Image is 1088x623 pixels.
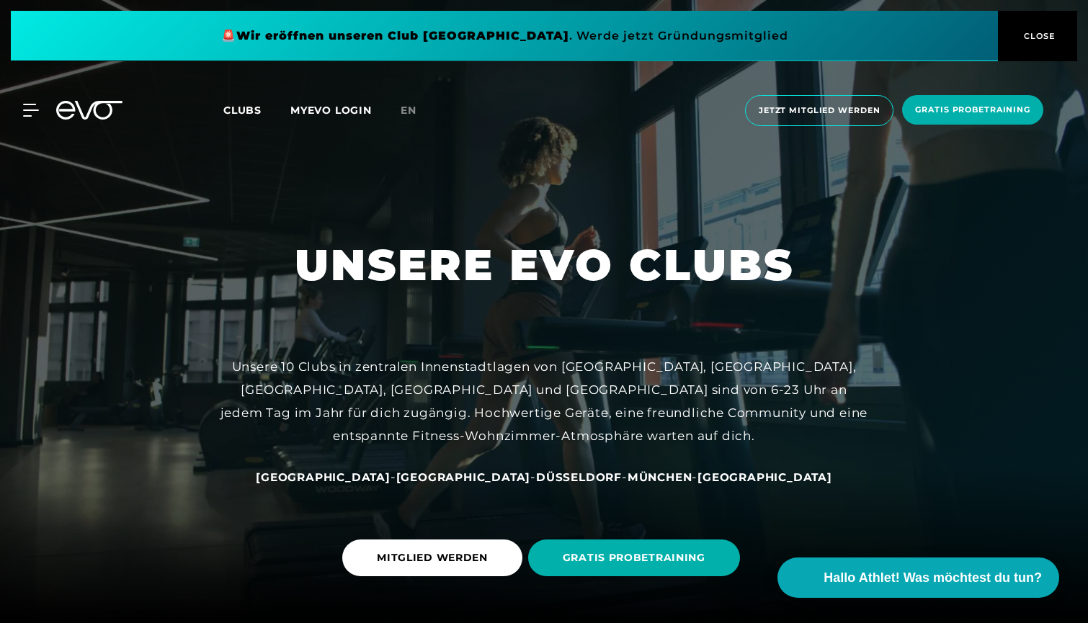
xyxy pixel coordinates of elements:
[697,470,832,484] a: [GEOGRAPHIC_DATA]
[223,103,290,117] a: Clubs
[256,470,391,484] a: [GEOGRAPHIC_DATA]
[295,237,794,293] h1: UNSERE EVO CLUBS
[759,104,880,117] span: Jetzt Mitglied werden
[563,550,705,565] span: GRATIS PROBETRAINING
[1020,30,1056,42] span: CLOSE
[628,470,692,484] a: München
[824,568,1042,588] span: Hallo Athlet! Was möchtest du tun?
[536,470,622,484] a: Düsseldorf
[777,557,1059,598] button: Hallo Athlet! Was möchtest du tun?
[401,104,416,117] span: en
[377,550,488,565] span: MITGLIED WERDEN
[342,529,528,587] a: MITGLIED WERDEN
[741,95,898,126] a: Jetzt Mitglied werden
[401,102,434,119] a: en
[898,95,1048,126] a: Gratis Probetraining
[220,465,868,488] div: - - - -
[528,529,746,587] a: GRATIS PROBETRAINING
[220,355,868,448] div: Unsere 10 Clubs in zentralen Innenstadtlagen von [GEOGRAPHIC_DATA], [GEOGRAPHIC_DATA], [GEOGRAPHI...
[998,11,1077,61] button: CLOSE
[915,104,1030,116] span: Gratis Probetraining
[290,104,372,117] a: MYEVO LOGIN
[223,104,262,117] span: Clubs
[396,470,531,484] a: [GEOGRAPHIC_DATA]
